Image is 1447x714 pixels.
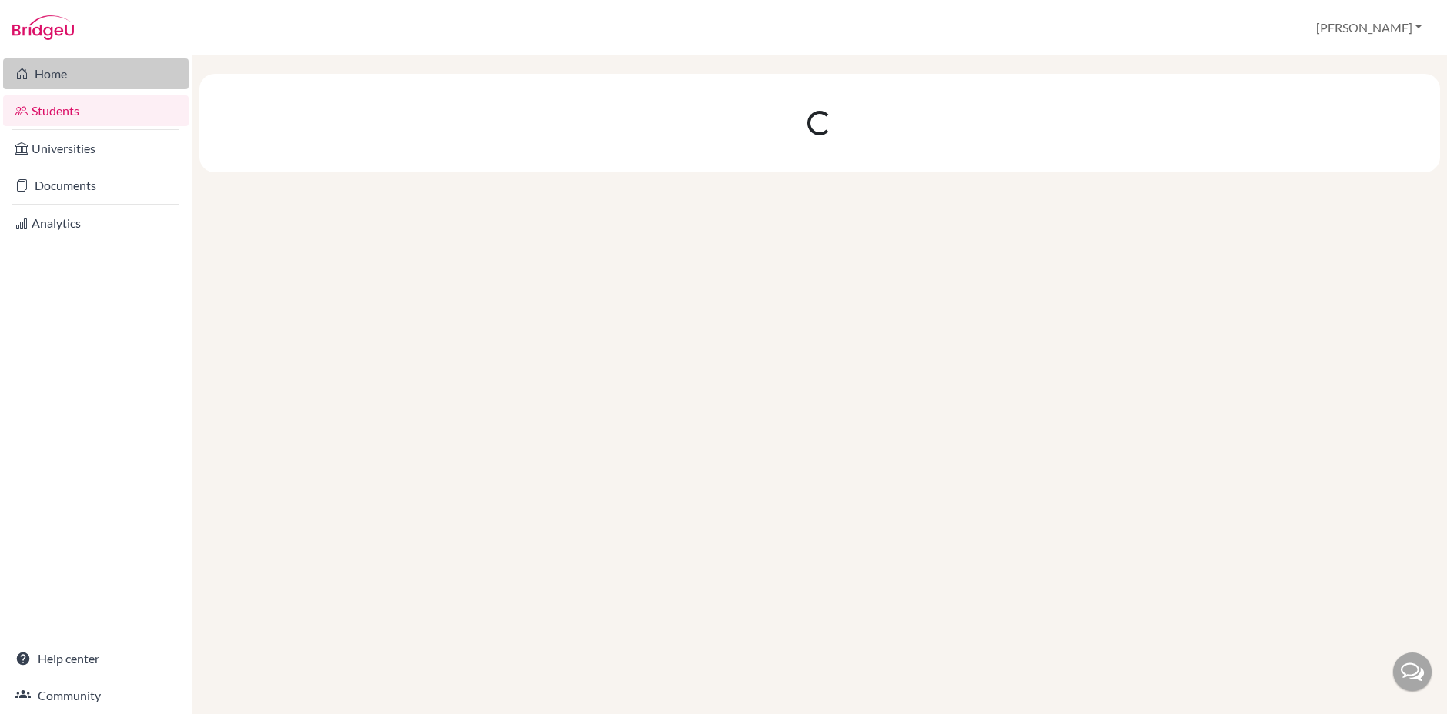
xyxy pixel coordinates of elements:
[1309,13,1429,42] button: [PERSON_NAME]
[12,15,74,40] img: Bridge-U
[3,643,189,674] a: Help center
[35,11,67,25] span: Help
[3,58,189,89] a: Home
[3,133,189,164] a: Universities
[3,680,189,711] a: Community
[3,208,189,239] a: Analytics
[3,170,189,201] a: Documents
[3,95,189,126] a: Students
